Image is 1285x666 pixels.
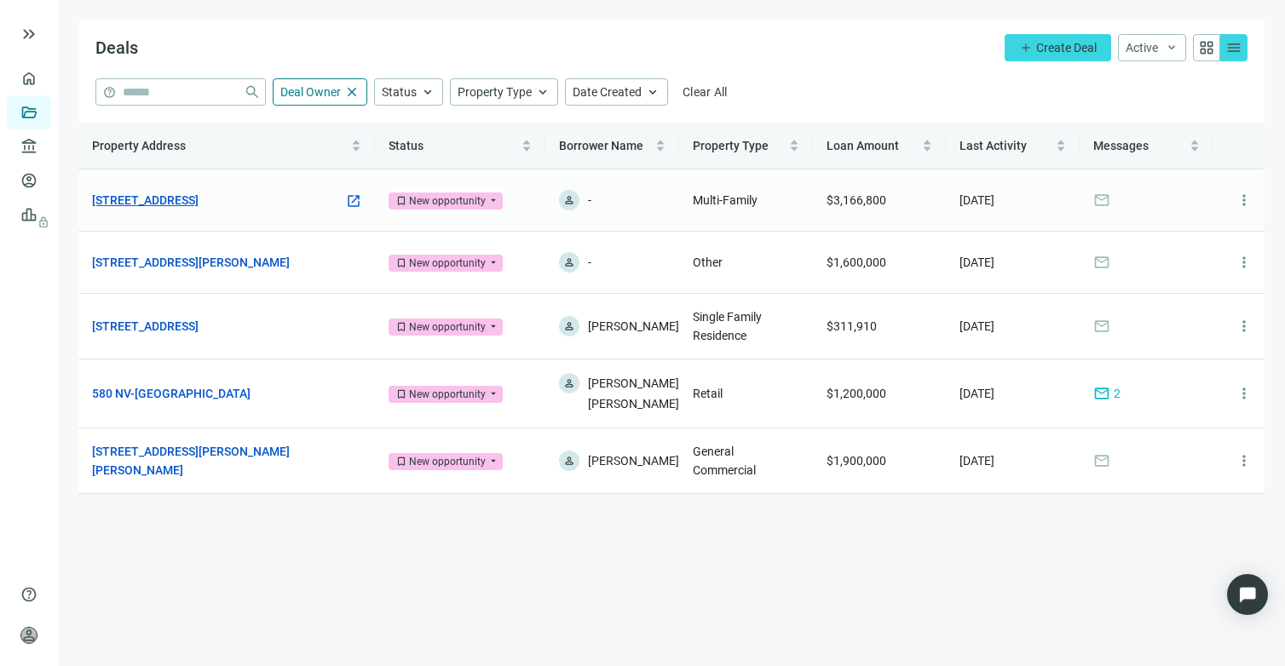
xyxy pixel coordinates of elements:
[1093,254,1110,271] span: mail
[395,195,407,207] span: bookmark
[693,445,756,477] span: General Commercial
[959,454,994,468] span: [DATE]
[827,255,886,269] span: $1,600,000
[1227,444,1261,478] button: more_vert
[344,84,360,100] span: close
[1093,139,1149,152] span: Messages
[1227,376,1261,411] button: more_vert
[92,384,251,403] a: 580 NV-[GEOGRAPHIC_DATA]
[1126,41,1158,55] span: Active
[693,255,723,269] span: Other
[1165,41,1178,55] span: keyboard_arrow_down
[20,627,37,644] span: person
[92,191,199,210] a: [STREET_ADDRESS]
[1019,41,1033,55] span: add
[280,85,341,99] span: Deal Owner
[1227,245,1261,279] button: more_vert
[1093,318,1110,335] span: mail
[92,139,186,152] span: Property Address
[395,456,407,468] span: bookmark
[645,84,660,100] span: keyboard_arrow_up
[563,320,575,332] span: person
[1236,192,1253,209] span: more_vert
[346,192,361,211] a: open_in_new
[588,252,591,273] span: -
[1236,452,1253,469] span: more_vert
[959,255,994,269] span: [DATE]
[827,193,886,207] span: $3,166,800
[409,255,486,272] div: New opportunity
[1227,183,1261,217] button: more_vert
[588,190,591,210] span: -
[588,451,679,471] span: [PERSON_NAME]
[346,193,361,209] span: open_in_new
[959,139,1027,152] span: Last Activity
[1036,41,1097,55] span: Create Deal
[409,319,486,336] div: New opportunity
[92,442,344,479] a: [STREET_ADDRESS][PERSON_NAME][PERSON_NAME]
[573,85,642,99] span: Date Created
[395,257,407,269] span: bookmark
[1236,254,1253,271] span: more_vert
[827,319,877,333] span: $311,910
[563,194,575,206] span: person
[1093,192,1110,209] span: mail
[92,253,290,272] a: [STREET_ADDRESS][PERSON_NAME]
[1093,452,1110,469] span: mail
[1236,318,1253,335] span: more_vert
[535,84,550,100] span: keyboard_arrow_up
[1114,384,1121,403] span: 2
[458,85,532,99] span: Property Type
[92,317,199,336] a: [STREET_ADDRESS]
[1225,39,1242,56] span: menu
[588,316,679,336] span: [PERSON_NAME]
[20,586,37,603] span: help
[1118,34,1186,61] button: Activekeyboard_arrow_down
[693,193,758,207] span: Multi-Family
[959,387,994,400] span: [DATE]
[103,86,116,99] span: help
[1227,574,1268,615] div: Open Intercom Messenger
[395,321,407,333] span: bookmark
[827,139,899,152] span: Loan Amount
[1093,385,1110,402] span: mail
[959,319,994,333] span: [DATE]
[563,256,575,268] span: person
[675,78,735,106] button: Clear All
[395,388,407,400] span: bookmark
[693,139,769,152] span: Property Type
[382,85,417,99] span: Status
[409,453,486,470] div: New opportunity
[827,454,886,468] span: $1,900,000
[1236,385,1253,402] span: more_vert
[1005,34,1111,61] button: addCreate Deal
[1227,309,1261,343] button: more_vert
[588,373,679,414] span: [PERSON_NAME] [PERSON_NAME]
[420,84,435,100] span: keyboard_arrow_up
[1198,39,1215,56] span: grid_view
[409,386,486,403] div: New opportunity
[19,24,39,44] button: keyboard_double_arrow_right
[683,85,728,99] span: Clear All
[959,193,994,207] span: [DATE]
[409,192,486,210] div: New opportunity
[827,387,886,400] span: $1,200,000
[693,387,723,400] span: Retail
[563,377,575,389] span: person
[563,455,575,467] span: person
[559,139,643,152] span: Borrower Name
[693,310,762,342] span: Single Family Residence
[389,139,424,152] span: Status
